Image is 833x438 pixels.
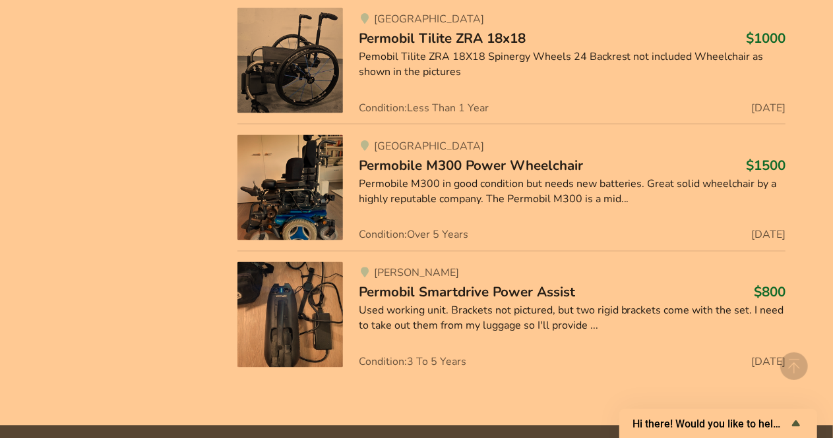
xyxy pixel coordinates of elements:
[237,124,786,251] a: mobility-permobile m300 power wheelchair[GEOGRAPHIC_DATA]Permobile M300 Power Wheelchair$1500Perm...
[359,103,489,113] span: Condition: Less Than 1 Year
[751,230,786,240] span: [DATE]
[374,139,484,153] span: [GEOGRAPHIC_DATA]
[746,30,786,47] h3: $1000
[237,262,343,368] img: mobility-permobil smartdrive power assist
[746,157,786,174] h3: $1500
[237,251,786,368] a: mobility-permobil smartdrive power assist[PERSON_NAME]Permobil Smartdrive Power Assist$800Used wo...
[359,357,466,368] span: Condition: 3 To 5 Years
[359,304,786,334] div: Used working unit. Brackets not pictured, but two rigid brackets come with the set. I need to tak...
[359,283,575,302] span: Permobil Smartdrive Power Assist
[632,418,788,430] span: Hi there! Would you like to help us improve AssistList?
[237,135,343,240] img: mobility-permobile m300 power wheelchair
[359,29,526,47] span: Permobil Tilite ZRA 18x18
[751,357,786,368] span: [DATE]
[359,49,786,80] div: Pemobil Tilite ZRA 18X18 Spinergy Wheels 24 Backrest not included Wheelchair as shown in the pict...
[754,284,786,301] h3: $800
[237,8,343,113] img: mobility-permobil tilite zra 18x18
[632,416,804,431] button: Show survey - Hi there! Would you like to help us improve AssistList?
[751,103,786,113] span: [DATE]
[359,156,583,175] span: Permobile M300 Power Wheelchair
[359,230,468,240] span: Condition: Over 5 Years
[359,177,786,207] div: Permobile M300 in good condition but needs new batteries. Great solid wheelchair by a highly repu...
[374,266,459,281] span: [PERSON_NAME]
[374,12,484,26] span: [GEOGRAPHIC_DATA]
